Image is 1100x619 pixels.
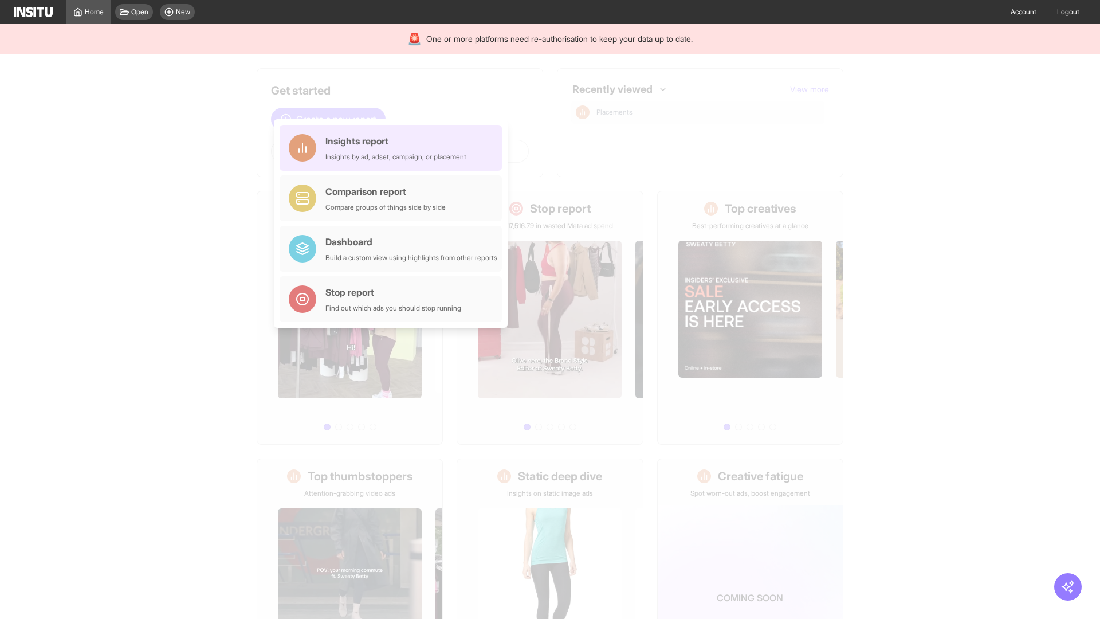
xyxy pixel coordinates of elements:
[325,285,461,299] div: Stop report
[426,33,693,45] span: One or more platforms need re-authorisation to keep your data up to date.
[131,7,148,17] span: Open
[325,152,466,162] div: Insights by ad, adset, campaign, or placement
[325,185,446,198] div: Comparison report
[407,31,422,47] div: 🚨
[325,304,461,313] div: Find out which ads you should stop running
[176,7,190,17] span: New
[14,7,53,17] img: Logo
[325,203,446,212] div: Compare groups of things side by side
[325,235,497,249] div: Dashboard
[85,7,104,17] span: Home
[325,134,466,148] div: Insights report
[325,253,497,263] div: Build a custom view using highlights from other reports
